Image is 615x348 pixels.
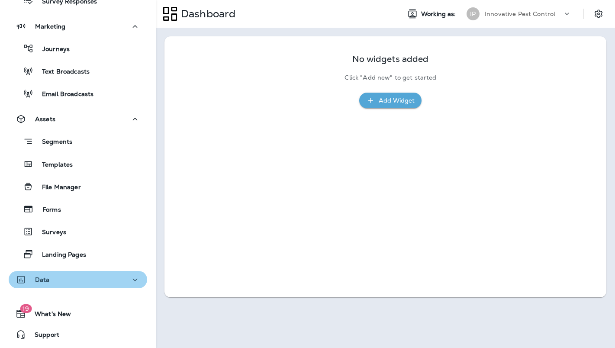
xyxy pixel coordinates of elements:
[9,155,147,173] button: Templates
[33,161,73,169] p: Templates
[9,177,147,196] button: File Manager
[9,110,147,128] button: Assets
[33,251,86,259] p: Landing Pages
[9,305,147,322] button: 19What's New
[9,132,147,151] button: Segments
[352,55,428,63] p: No widgets added
[35,23,65,30] p: Marketing
[591,6,606,22] button: Settings
[485,10,555,17] p: Innovative Pest Control
[33,138,72,147] p: Segments
[20,304,32,313] span: 19
[9,271,147,288] button: Data
[9,200,147,218] button: Forms
[33,90,93,99] p: Email Broadcasts
[467,7,480,20] div: IP
[35,276,50,283] p: Data
[9,62,147,80] button: Text Broadcasts
[9,39,147,58] button: Journeys
[26,331,59,342] span: Support
[33,229,66,237] p: Surveys
[33,68,90,76] p: Text Broadcasts
[9,84,147,103] button: Email Broadcasts
[359,93,422,109] button: Add Widget
[345,74,436,81] p: Click "Add new" to get started
[421,10,458,18] span: Working as:
[34,206,61,214] p: Forms
[9,18,147,35] button: Marketing
[9,326,147,343] button: Support
[33,184,81,192] p: File Manager
[26,310,71,321] span: What's New
[35,116,55,122] p: Assets
[177,7,235,20] p: Dashboard
[379,95,415,106] div: Add Widget
[9,245,147,263] button: Landing Pages
[34,45,70,54] p: Journeys
[9,222,147,241] button: Surveys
